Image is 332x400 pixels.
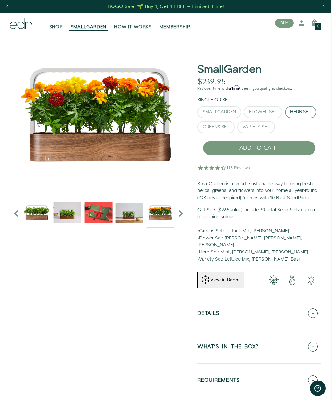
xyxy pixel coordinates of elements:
img: EMAILS_-_Holiday_21_PT1_28_9986b34a-7908-4121-b1c1-9595d1e43abe_1024x.png [85,199,112,226]
img: 4.5 star rating [197,161,251,174]
i: Previous slide [10,207,23,220]
button: ADD TO CART [203,141,316,155]
img: green-earth.png [283,275,302,285]
a: SMALLGARDEN [67,16,111,30]
button: Herb Set [285,106,316,118]
b: Gift Sets ($265 value) Include 30 total SeedPods + a pair of pruning snips: [197,207,316,220]
img: edn-trim-basil.2021-09-07_14_55_24_1024x.gif [53,199,81,226]
u: Greens Set [199,228,223,234]
button: Details [197,302,321,325]
span: Affirm [229,85,240,90]
button: Greens Set [197,121,235,133]
p: Pay over time with . See if you qualify at checkout. [197,86,321,92]
button: View in Room [197,272,244,288]
div: Herb Set [290,110,311,114]
p: • : Lettuce Mix, [PERSON_NAME] • : [PERSON_NAME], [PERSON_NAME], [PERSON_NAME] • : Mint, [PERSON_... [197,207,321,263]
h1: SmallGarden [197,64,262,76]
div: 5 / 6 [147,199,174,228]
u: Flower Set [199,235,222,241]
img: edn-smallgarden-marigold-hero-SLV-2000px_4096x.png [10,33,187,195]
span: SHOP [49,24,63,30]
a: BOGO Sale! 🌱 Buy 1, Get 1 FREE – Limited Time! [107,2,225,12]
div: 2 / 6 [53,199,81,228]
div: 4 / 6 [115,199,143,228]
h5: REQUIREMENTS [197,378,240,385]
div: 3 / 6 [85,199,112,228]
p: SmallGarden is a smart, sustainable way to bring fresh herbs, greens, and flowers into your home ... [197,181,321,202]
button: SmallGarden [197,106,241,118]
a: SHOP [45,16,67,30]
u: Variety Set [199,256,222,263]
h5: Details [197,311,219,318]
div: BOGO Sale! 🌱 Buy 1, Get 1 FREE – Limited Time! [108,3,224,10]
button: Flower Set [244,106,282,118]
a: HOW IT WORKS [110,16,155,30]
div: Flower Set [249,110,277,114]
span: MEMBERSHIP [160,24,190,30]
div: SmallGarden [203,110,236,114]
span: 0 [317,25,319,28]
div: Greens Set [203,125,230,129]
img: Official-EDN-SMALLGARDEN-HERB-HERO-SLV-2000px_1024x.png [23,199,50,226]
a: MEMBERSHIP [156,16,194,30]
i: Next slide [174,207,187,220]
img: edn-smallgarden-tech.png [302,275,321,285]
div: $239.95 [197,77,226,87]
span: SMALLGARDEN [71,24,107,30]
button: BUY [275,19,294,28]
div: 5 / 6 [10,33,187,195]
div: 1 / 6 [23,199,50,228]
button: WHAT'S IN THE BOX? [197,335,321,358]
u: Herb Set [199,249,218,255]
img: 001-light-bulb.png [264,275,283,285]
div: Variety Set [243,125,270,129]
img: edn-smallgarden-marigold-hero-SLV-2000px_1024x.png [147,199,174,226]
button: Variety Set [237,121,275,133]
div: View in Room [210,277,240,283]
button: REQUIREMENTS [197,369,321,392]
iframe: Opens a widget where you can find more information [310,381,326,397]
label: Single or Set [197,97,231,103]
span: HOW IT WORKS [114,24,151,30]
h5: WHAT'S IN THE BOX? [197,344,258,352]
img: edn-smallgarden-mixed-herbs-table-product-2000px_1024x.jpg [115,199,143,226]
